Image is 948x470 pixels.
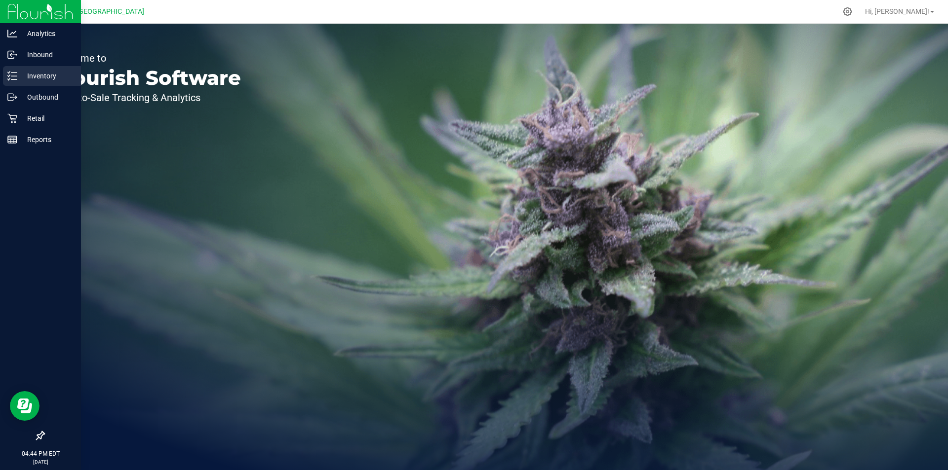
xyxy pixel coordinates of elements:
div: Manage settings [841,7,854,16]
inline-svg: Reports [7,135,17,145]
span: GA2 - [GEOGRAPHIC_DATA] [57,7,144,16]
p: Analytics [17,28,77,39]
p: Outbound [17,91,77,103]
span: Hi, [PERSON_NAME]! [865,7,929,15]
p: Flourish Software [53,68,241,88]
p: Reports [17,134,77,145]
inline-svg: Analytics [7,29,17,38]
p: Welcome to [53,53,241,63]
inline-svg: Inventory [7,71,17,81]
inline-svg: Retail [7,113,17,123]
inline-svg: Inbound [7,50,17,60]
iframe: Resource center [10,391,39,421]
p: Seed-to-Sale Tracking & Analytics [53,93,241,103]
p: Inbound [17,49,77,61]
p: 04:44 PM EDT [4,449,77,458]
p: Inventory [17,70,77,82]
inline-svg: Outbound [7,92,17,102]
p: [DATE] [4,458,77,466]
p: Retail [17,112,77,124]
